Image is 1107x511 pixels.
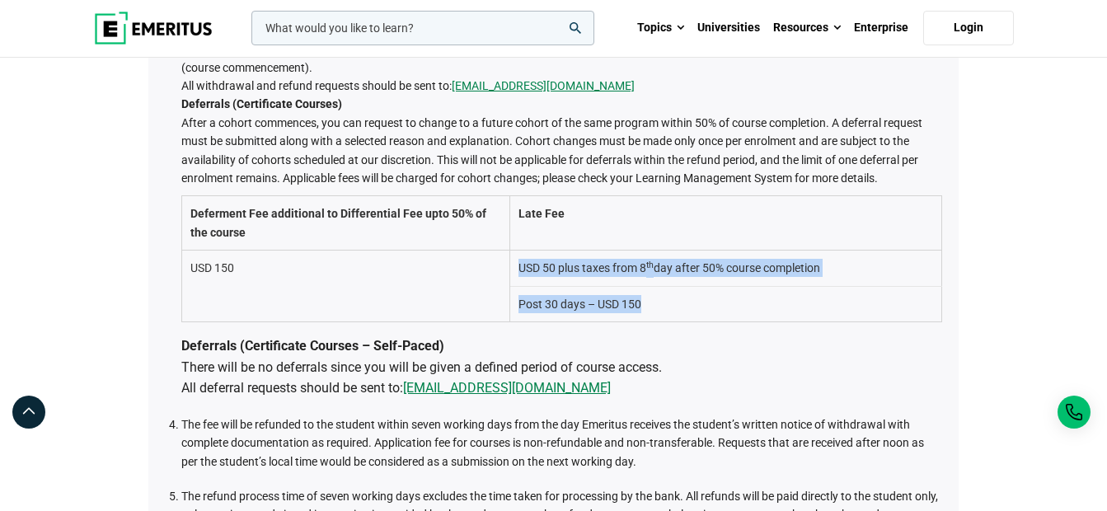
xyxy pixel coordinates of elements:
[190,207,486,238] strong: Deferment Fee additional to Differential Fee upto 50% of the course
[518,207,565,220] strong: Late Fee
[509,286,941,321] td: Post 30 days – USD 150
[509,251,941,286] td: USD 50 plus taxes from 8 day after 50% course completion
[181,338,444,354] strong: Deferrals (Certificate Courses – Self-Paced)
[251,11,594,45] input: woocommerce-product-search-field-0
[181,415,942,471] li: The fee will be refunded to the student within seven working days from the day Emeritus receives ...
[181,97,342,110] strong: Deferrals (Certificate Courses)
[646,260,654,270] sup: th
[181,251,509,322] td: USD 150
[403,377,611,399] a: [EMAIL_ADDRESS][DOMAIN_NAME]
[923,11,1014,45] a: Login
[181,335,942,399] p: There will be no deferrals since you will be given a defined period of course access. All deferra...
[452,77,635,95] a: [EMAIL_ADDRESS][DOMAIN_NAME]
